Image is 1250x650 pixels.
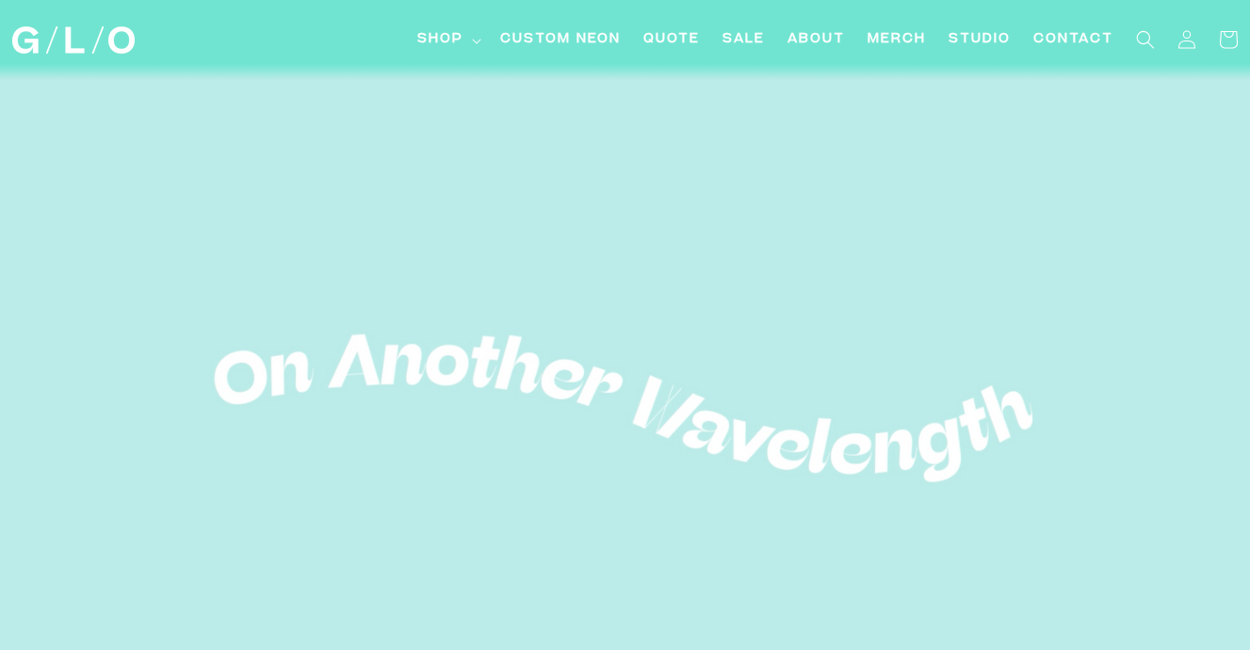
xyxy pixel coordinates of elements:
span: Custom Neon [500,30,621,50]
span: Quote [643,30,700,50]
a: Studio [937,19,1022,61]
span: Contact [1033,30,1113,50]
a: Merch [856,19,937,61]
summary: Search [1125,19,1166,60]
a: Contact [1022,19,1125,61]
summary: Shop [406,19,489,61]
img: GLO Studio [12,26,135,54]
span: Merch [868,30,926,50]
a: SALE [711,19,776,61]
a: GLO Studio [6,20,142,61]
span: Shop [417,30,463,50]
a: Quote [632,19,711,61]
a: About [776,19,856,61]
a: Custom Neon [489,19,632,61]
span: SALE [722,30,765,50]
span: Studio [949,30,1011,50]
span: About [787,30,845,50]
